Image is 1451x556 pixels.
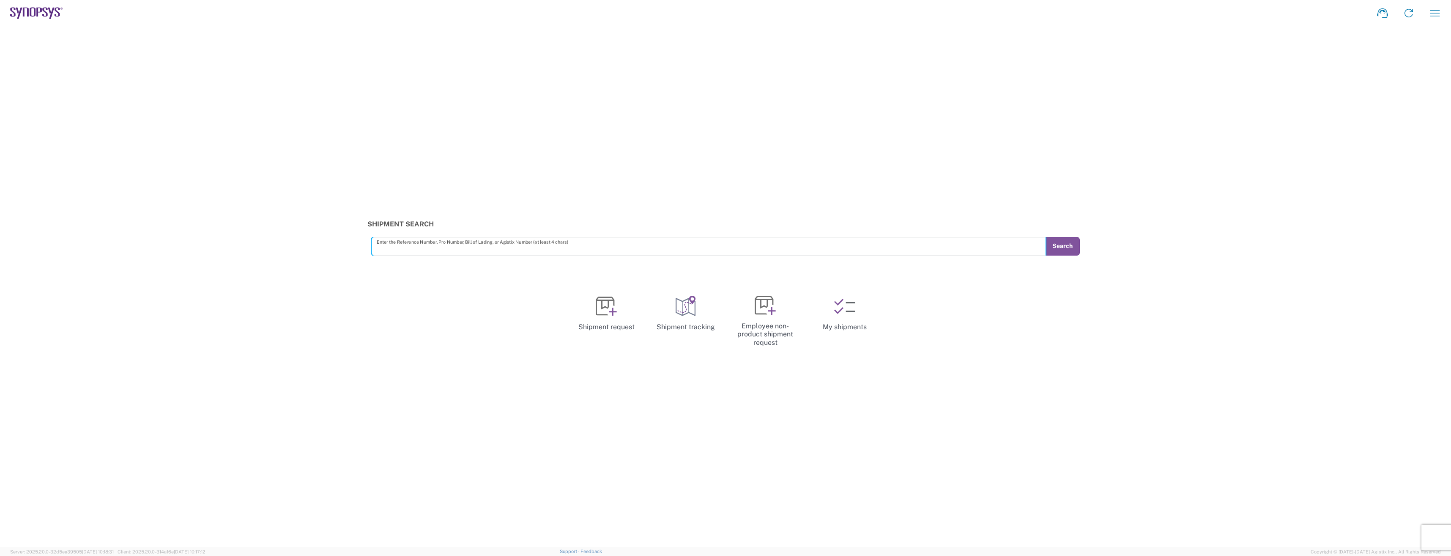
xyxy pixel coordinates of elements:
[808,288,881,339] a: My shipments
[580,549,602,554] a: Feedback
[118,549,205,554] span: Client: 2025.20.0-314a16e
[1046,237,1080,256] button: Search
[367,220,1084,228] h3: Shipment Search
[82,549,114,554] span: [DATE] 10:18:31
[560,549,581,554] a: Support
[10,549,114,554] span: Server: 2025.20.0-32d5ea39505
[649,288,722,339] a: Shipment tracking
[570,288,643,339] a: Shipment request
[729,288,802,354] a: Employee non-product shipment request
[174,549,205,554] span: [DATE] 10:17:12
[1311,548,1441,556] span: Copyright © [DATE]-[DATE] Agistix Inc., All Rights Reserved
